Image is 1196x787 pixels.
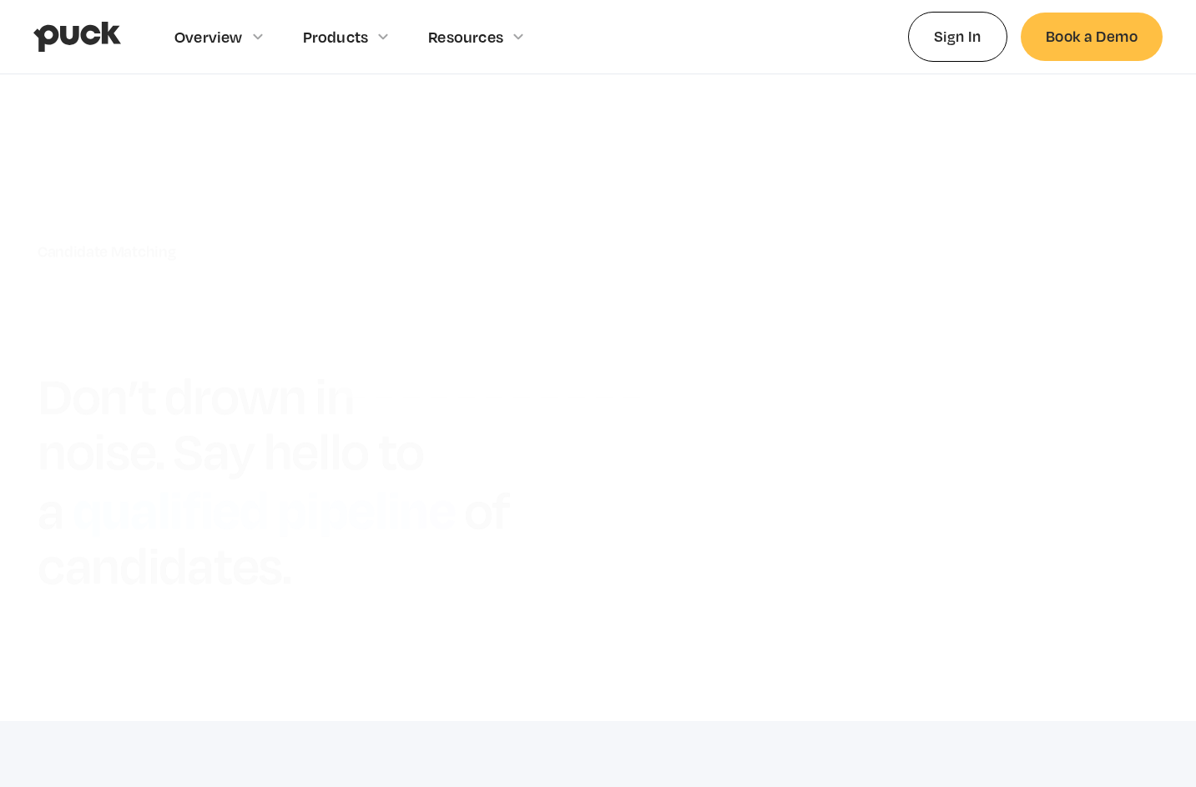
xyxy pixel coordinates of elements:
[38,363,424,541] h1: Don’t drown in noise. Say hello to a
[63,471,463,543] h1: qualified pipeline
[303,28,369,46] div: Products
[174,28,243,46] div: Overview
[38,242,565,261] div: Candidate Matching
[38,478,510,596] h1: of candidates.
[908,12,1007,61] a: Sign In
[1021,13,1163,60] a: Book a Demo
[428,28,503,46] div: Resources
